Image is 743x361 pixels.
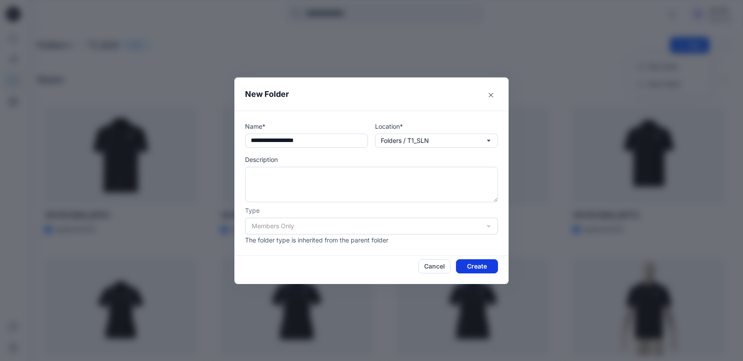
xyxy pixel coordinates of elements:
[245,122,368,131] p: Name*
[375,122,498,131] p: Location*
[245,155,498,164] p: Description
[245,206,498,215] p: Type
[456,259,498,273] button: Create
[234,77,509,111] header: New Folder
[245,235,498,245] p: The folder type is inherited from the parent folder
[484,88,498,102] button: Close
[381,136,429,146] p: Folders / T1_SLN
[418,259,451,273] button: Cancel
[375,134,498,148] button: Folders / T1_SLN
